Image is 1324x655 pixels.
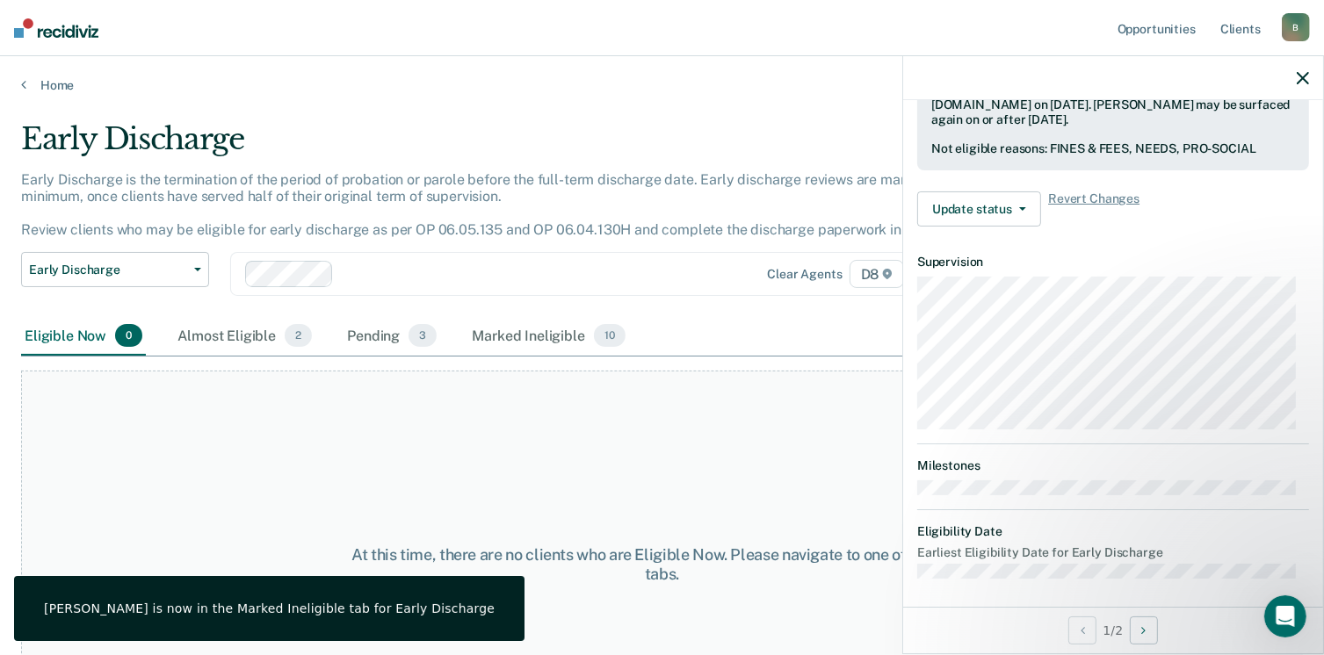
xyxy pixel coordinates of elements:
span: 2 [285,324,312,347]
div: B [1282,13,1310,41]
span: 10 [594,324,626,347]
div: Pending [344,317,440,356]
dt: Milestones [917,458,1309,473]
dt: Eligibility Date [917,524,1309,539]
div: 1 / 2 [903,607,1323,653]
iframe: Intercom live chat [1264,595,1306,637]
span: D8 [850,260,905,288]
div: Marked ineligible by [EMAIL_ADDRESS][US_STATE][DOMAIN_NAME] on [DATE]. [PERSON_NAME] may be surfa... [931,83,1295,126]
div: Marked Ineligible [468,317,628,356]
div: At this time, there are no clients who are Eligible Now. Please navigate to one of the other tabs. [342,545,982,583]
div: Almost Eligible [174,317,315,356]
div: Eligible Now [21,317,146,356]
dt: Supervision [917,255,1309,270]
div: Clear agents [767,267,842,282]
button: Update status [917,191,1041,227]
span: Early Discharge [29,263,187,277]
dt: Earliest Eligibility Date for Early Discharge [917,545,1309,560]
div: [PERSON_NAME] is now in the Marked Ineligible tab for Early Discharge [44,601,495,616]
span: 3 [409,324,437,347]
span: 0 [115,324,142,347]
button: Next Opportunity [1130,616,1158,644]
a: Home [21,77,1303,93]
span: Revert Changes [1048,191,1140,227]
img: Recidiviz [14,18,98,38]
div: Early Discharge [21,121,1014,171]
div: Not eligible reasons: FINES & FEES, NEEDS, PRO-SOCIAL [931,141,1295,156]
p: Early Discharge is the termination of the period of probation or parole before the full-term disc... [21,171,966,239]
button: Previous Opportunity [1068,616,1096,644]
